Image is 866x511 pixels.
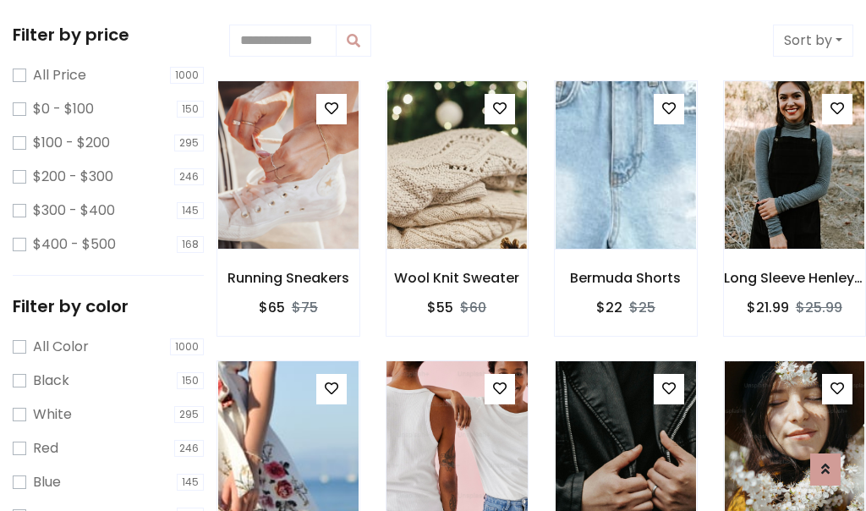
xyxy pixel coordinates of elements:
[33,438,58,459] label: Red
[796,298,842,317] del: $25.99
[217,270,359,286] h6: Running Sneakers
[33,133,110,153] label: $100 - $200
[33,404,72,425] label: White
[33,65,86,85] label: All Price
[596,299,622,316] h6: $22
[13,296,204,316] h5: Filter by color
[33,472,61,492] label: Blue
[174,135,204,151] span: 295
[773,25,853,57] button: Sort by
[460,298,486,317] del: $60
[33,371,69,391] label: Black
[427,299,453,316] h6: $55
[386,270,529,286] h6: Wool Knit Sweater
[747,299,789,316] h6: $21.99
[170,67,204,84] span: 1000
[177,372,204,389] span: 150
[33,201,115,221] label: $300 - $400
[292,298,318,317] del: $75
[629,298,655,317] del: $25
[13,25,204,45] h5: Filter by price
[33,167,113,187] label: $200 - $300
[177,202,204,219] span: 145
[174,168,204,185] span: 246
[170,338,204,355] span: 1000
[724,270,866,286] h6: Long Sleeve Henley T-Shirt
[174,440,204,457] span: 246
[33,99,94,119] label: $0 - $100
[177,474,204,491] span: 145
[33,234,116,255] label: $400 - $500
[174,406,204,423] span: 295
[259,299,285,316] h6: $65
[33,337,89,357] label: All Color
[177,101,204,118] span: 150
[555,270,697,286] h6: Bermuda Shorts
[177,236,204,253] span: 168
